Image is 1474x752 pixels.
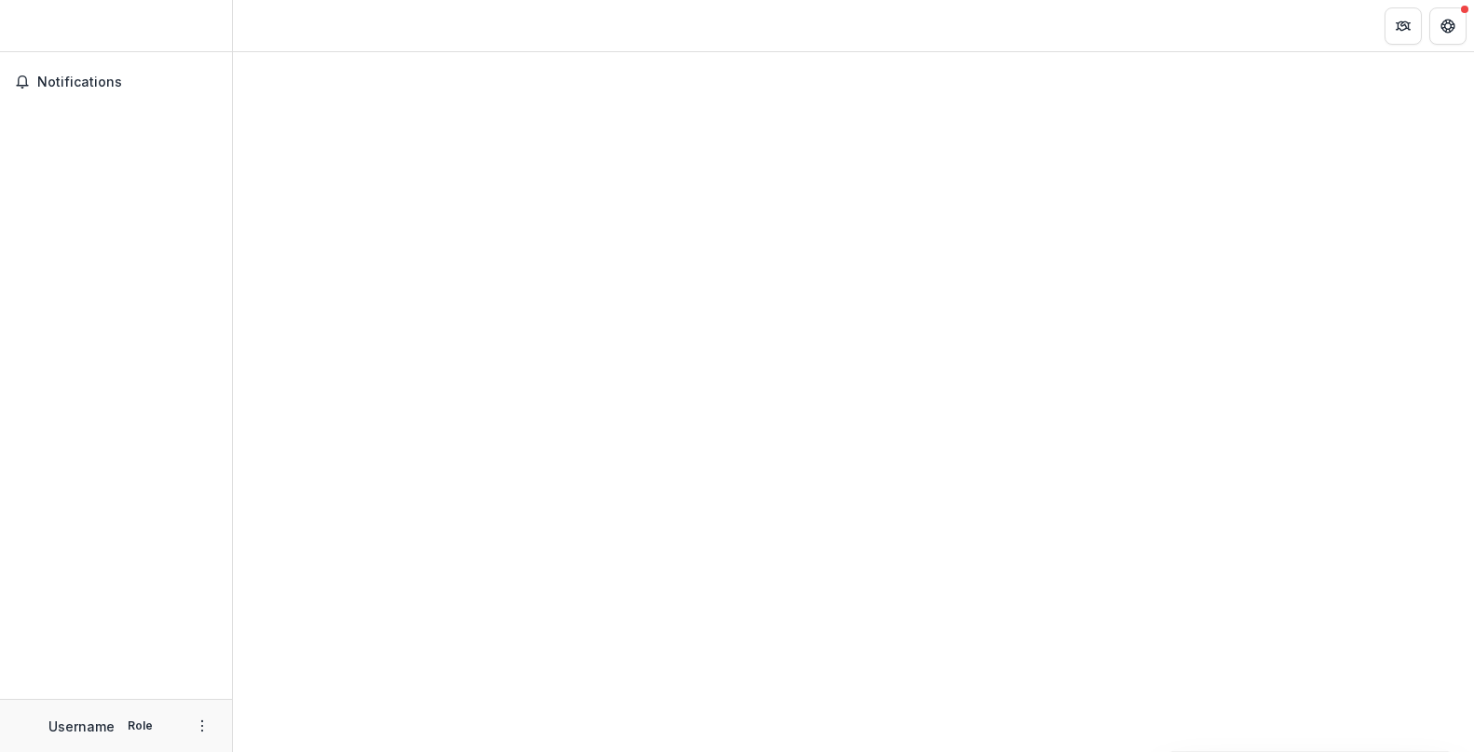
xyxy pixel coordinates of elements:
p: Username [48,717,115,736]
button: Get Help [1429,7,1467,45]
button: More [191,715,213,737]
span: Notifications [37,75,217,90]
button: Partners [1385,7,1422,45]
button: Notifications [7,67,225,97]
p: Role [122,718,158,734]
